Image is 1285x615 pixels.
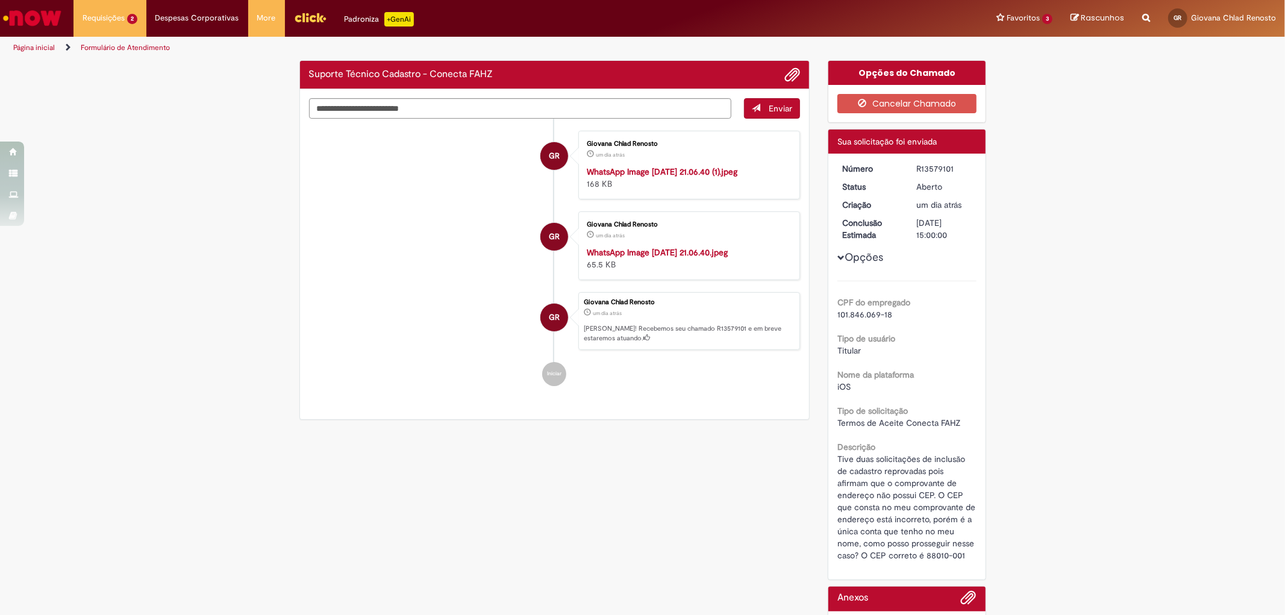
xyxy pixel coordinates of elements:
[309,98,732,119] textarea: Digite sua mensagem aqui...
[596,151,625,158] time: 29/09/2025 21:07:25
[916,181,972,193] div: Aberto
[1042,14,1052,24] span: 3
[833,199,907,211] dt: Criação
[587,246,787,270] div: 65.5 KB
[1,6,63,30] img: ServiceNow
[837,454,978,561] span: Tive duas solicitações de inclusão de cadastro reprovadas pois afirmam que o comprovante de ender...
[837,369,914,380] b: Nome da plataforma
[81,43,170,52] a: Formulário de Atendimento
[916,199,972,211] div: 29/09/2025 21:07:27
[961,590,977,611] button: Adicionar anexos
[155,12,239,24] span: Despesas Corporativas
[837,94,977,113] button: Cancelar Chamado
[294,8,327,27] img: click_logo_yellow_360x200.png
[596,232,625,239] span: um dia atrás
[916,199,961,210] time: 29/09/2025 21:07:27
[837,333,895,344] b: Tipo de usuário
[744,98,800,119] button: Enviar
[540,304,568,331] div: Giovana Chlad Renosto
[837,297,910,308] b: CPF do empregado
[837,405,908,416] b: Tipo de solicitação
[833,163,907,175] dt: Número
[587,221,787,228] div: Giovana Chlad Renosto
[1174,14,1182,22] span: GR
[833,217,907,241] dt: Conclusão Estimada
[309,119,801,398] ul: Histórico de tíquete
[916,217,972,241] div: [DATE] 15:00:00
[587,166,787,190] div: 168 KB
[83,12,125,24] span: Requisições
[837,136,937,147] span: Sua solicitação foi enviada
[257,12,276,24] span: More
[916,199,961,210] span: um dia atrás
[1081,12,1124,23] span: Rascunhos
[127,14,137,24] span: 2
[837,381,851,392] span: iOS
[833,181,907,193] dt: Status
[784,67,800,83] button: Adicionar anexos
[1191,13,1276,23] span: Giovana Chlad Renosto
[587,247,728,258] a: WhatsApp Image [DATE] 21.06.40.jpeg
[587,140,787,148] div: Giovana Chlad Renosto
[593,310,622,317] span: um dia atrás
[837,442,875,452] b: Descrição
[828,61,986,85] div: Opções do Chamado
[384,12,414,27] p: +GenAi
[549,142,560,170] span: GR
[345,12,414,27] div: Padroniza
[584,299,793,306] div: Giovana Chlad Renosto
[769,103,792,114] span: Enviar
[837,345,861,356] span: Titular
[916,163,972,175] div: R13579101
[596,232,625,239] time: 29/09/2025 21:07:25
[309,69,493,80] h2: Suporte Técnico Cadastro - Conecta FAHZ Histórico de tíquete
[1071,13,1124,24] a: Rascunhos
[540,223,568,251] div: Giovana Chlad Renosto
[596,151,625,158] span: um dia atrás
[309,292,801,350] li: Giovana Chlad Renosto
[540,142,568,170] div: Giovana Chlad Renosto
[587,166,737,177] a: WhatsApp Image [DATE] 21.06.40 (1).jpeg
[837,593,868,604] h2: Anexos
[13,43,55,52] a: Página inicial
[1007,12,1040,24] span: Favoritos
[584,324,793,343] p: [PERSON_NAME]! Recebemos seu chamado R13579101 e em breve estaremos atuando.
[593,310,622,317] time: 29/09/2025 21:07:27
[549,303,560,332] span: GR
[9,37,848,59] ul: Trilhas de página
[837,309,892,320] span: 101.846.069-18
[549,222,560,251] span: GR
[837,417,960,428] span: Termos de Aceite Conecta FAHZ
